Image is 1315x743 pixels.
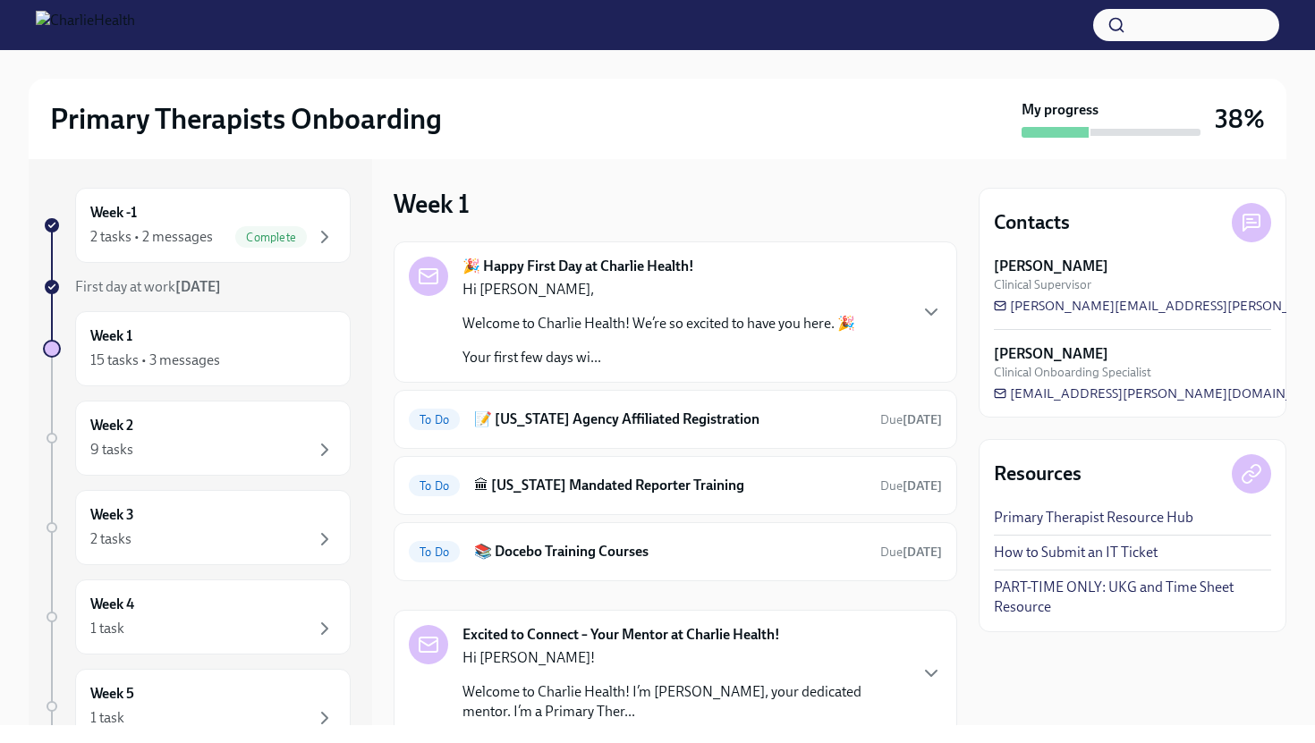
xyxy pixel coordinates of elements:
a: To Do📝 [US_STATE] Agency Affiliated RegistrationDue[DATE] [409,405,942,434]
strong: [DATE] [903,545,942,560]
span: First day at work [75,278,221,295]
h6: Week 2 [90,416,133,435]
div: 9 tasks [90,440,133,460]
h3: 38% [1215,103,1265,135]
span: To Do [409,479,460,493]
h6: Week 4 [90,595,134,614]
a: First day at work[DATE] [43,277,351,297]
div: 1 task [90,619,124,638]
strong: [PERSON_NAME] [994,257,1108,276]
span: Due [880,412,942,427]
p: Hi [PERSON_NAME]! [462,648,906,668]
p: Welcome to Charlie Health! We’re so excited to have you here. 🎉 [462,314,855,334]
span: August 22nd, 2025 10:00 [880,477,942,494]
span: Complete [235,231,307,244]
h4: Contacts [994,209,1070,236]
div: 2 tasks • 2 messages [90,227,213,247]
h3: Week 1 [394,188,470,220]
img: CharlieHealth [36,11,135,39]
h6: Week 5 [90,684,134,704]
h6: Week 1 [90,326,132,346]
a: Primary Therapist Resource Hub [994,508,1193,528]
a: Week 32 tasks [43,490,351,565]
p: Your first few days wi... [462,348,855,367]
strong: [DATE] [903,412,942,427]
h6: 📝 [US_STATE] Agency Affiliated Registration [474,409,866,429]
a: PART-TIME ONLY: UKG and Time Sheet Resource [994,578,1271,617]
div: 15 tasks • 3 messages [90,350,220,370]
h2: Primary Therapists Onboarding [50,101,442,137]
strong: Excited to Connect – Your Mentor at Charlie Health! [462,625,780,645]
a: Week 29 tasks [43,401,351,476]
span: Clinical Onboarding Specialist [994,364,1151,381]
p: Hi [PERSON_NAME], [462,280,855,300]
div: 1 task [90,708,124,728]
strong: [DATE] [903,478,942,494]
h4: Resources [994,460,1082,487]
h6: Week 3 [90,505,134,525]
strong: [DATE] [175,278,221,295]
h6: 🏛 [US_STATE] Mandated Reporter Training [474,476,866,495]
span: Due [880,545,942,560]
strong: 🎉 Happy First Day at Charlie Health! [462,257,694,276]
a: Week 115 tasks • 3 messages [43,311,351,386]
a: Week -12 tasks • 2 messagesComplete [43,188,351,263]
span: Clinical Supervisor [994,276,1091,293]
span: August 26th, 2025 10:00 [880,544,942,561]
p: Welcome to Charlie Health! I’m [PERSON_NAME], your dedicated mentor. I’m a Primary Ther... [462,682,906,722]
span: To Do [409,545,460,559]
h6: Week -1 [90,203,137,223]
span: To Do [409,413,460,426]
span: Due [880,478,942,494]
span: August 18th, 2025 10:00 [880,411,942,428]
h6: 📚 Docebo Training Courses [474,542,866,561]
strong: My progress [1022,100,1099,120]
div: 2 tasks [90,529,131,549]
a: Week 41 task [43,579,351,654]
a: To Do📚 Docebo Training CoursesDue[DATE] [409,537,942,566]
a: How to Submit an IT Ticket [994,543,1158,562]
strong: [PERSON_NAME] [994,344,1108,364]
a: To Do🏛 [US_STATE] Mandated Reporter TrainingDue[DATE] [409,471,942,500]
